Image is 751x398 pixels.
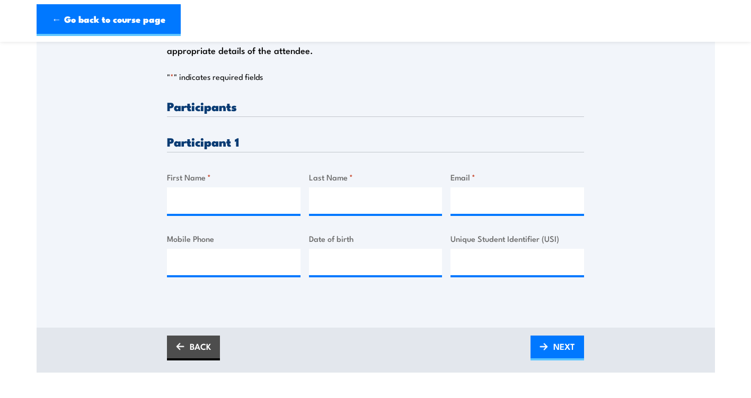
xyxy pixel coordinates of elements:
[167,171,301,183] label: First Name
[553,332,575,360] span: NEXT
[450,232,584,245] label: Unique Student Identifier (USI)
[167,232,301,245] label: Mobile Phone
[37,4,181,36] a: ← Go back to course page
[309,232,443,245] label: Date of birth
[167,100,584,112] h3: Participants
[167,135,584,148] h3: Participant 1
[309,171,443,183] label: Last Name
[450,171,584,183] label: Email
[167,71,584,82] p: " " indicates required fields
[531,336,584,360] a: NEXT
[167,336,220,360] a: BACK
